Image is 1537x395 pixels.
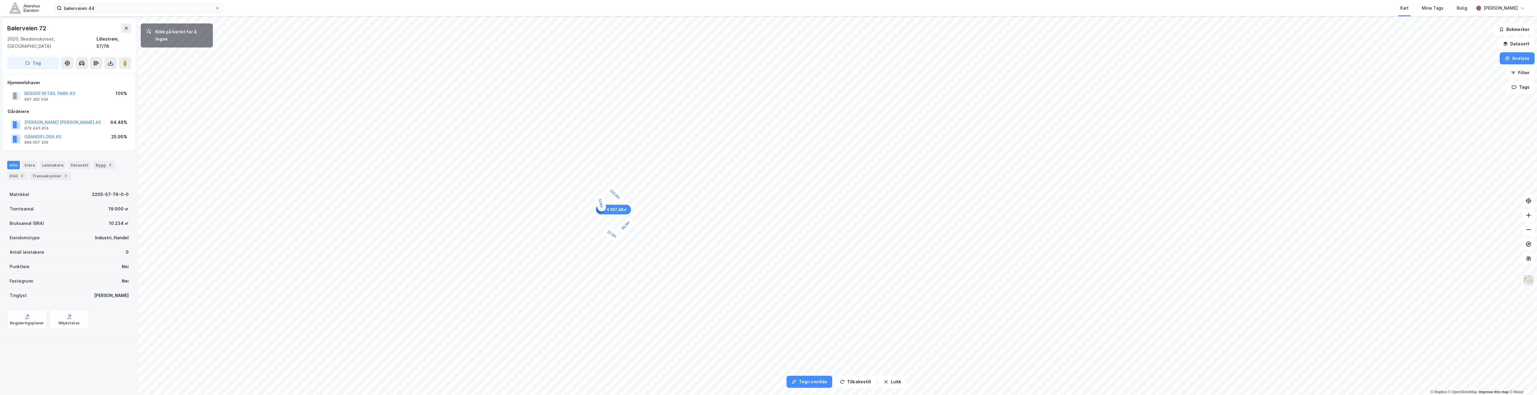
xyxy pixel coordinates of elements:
[63,173,69,179] div: 2
[1483,5,1518,12] div: [PERSON_NAME]
[1422,5,1443,12] div: Mine Tags
[1448,390,1477,394] a: OpenStreetMap
[122,263,129,270] div: Nei
[110,119,127,126] div: 64.48%
[122,277,129,285] div: Nei
[10,263,29,270] div: Punktleie
[1506,67,1535,79] button: Filter
[1507,366,1537,395] iframe: Chat Widget
[10,234,40,241] div: Eiendomstype
[68,161,91,169] div: Datasett
[602,226,621,243] div: Map marker
[10,292,27,299] div: Tinglyst
[1498,38,1535,50] button: Datasett
[787,376,832,388] button: Tegn område
[7,172,27,180] div: ESG
[7,161,20,169] div: Info
[1457,5,1467,12] div: Bolig
[24,140,48,145] div: 989 057 359
[10,191,29,198] div: Matrikkel
[1431,390,1447,394] a: Mapbox
[109,220,129,227] div: 10 234 ㎡
[7,23,47,33] div: Bølerveien 72
[1507,81,1535,93] button: Tags
[835,376,876,388] button: Tilbakestill
[1523,274,1534,286] img: Z
[1400,5,1409,12] div: Kart
[1507,366,1537,395] div: Kontrollprogram for chat
[30,172,71,180] div: Transaksjoner
[94,292,129,299] div: [PERSON_NAME]
[40,161,66,169] div: Leietakere
[24,97,48,102] div: 997 392 558
[107,162,113,168] div: 3
[596,205,631,214] div: Map marker
[111,133,127,140] div: 25.95%
[59,321,80,326] div: Miljøstatus
[126,249,129,256] div: 0
[10,277,33,285] div: Festegrunn
[10,3,40,13] img: akershus-eiendom-logo.9091f326c980b4bce74ccdd9f866810c.svg
[617,216,635,235] div: Map marker
[10,249,44,256] div: Antall leietakere
[8,108,131,115] div: Gårdeiere
[7,57,59,69] button: Tag
[7,35,97,50] div: 2020, Skedsmokorset, [GEOGRAPHIC_DATA]
[10,220,44,227] div: Bruksareal (BRA)
[1494,23,1535,35] button: Bokmerker
[10,205,34,213] div: Tomteareal
[605,185,625,204] div: Map marker
[95,234,129,241] div: Industri, Handel
[597,206,604,213] div: 1
[97,35,131,50] div: Lillestrøm, 57/76
[19,173,25,179] div: 3
[10,321,44,326] div: Reguleringsplaner
[115,90,127,97] div: 100%
[1479,390,1509,394] a: Improve this map
[24,126,49,131] div: 979 445 814
[62,4,215,13] input: Søk på adresse, matrikkel, gårdeiere, leietakere eller personer
[92,191,129,198] div: 3205-57-76-0-0
[109,205,129,213] div: 19 000 ㎡
[879,376,906,388] button: Lukk
[595,194,607,212] div: Map marker
[22,161,37,169] div: Eiere
[93,161,115,169] div: Bygg
[155,28,208,43] div: Klikk på kartet for å tegne
[8,79,131,86] div: Hjemmelshaver
[1500,52,1535,64] button: Analyse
